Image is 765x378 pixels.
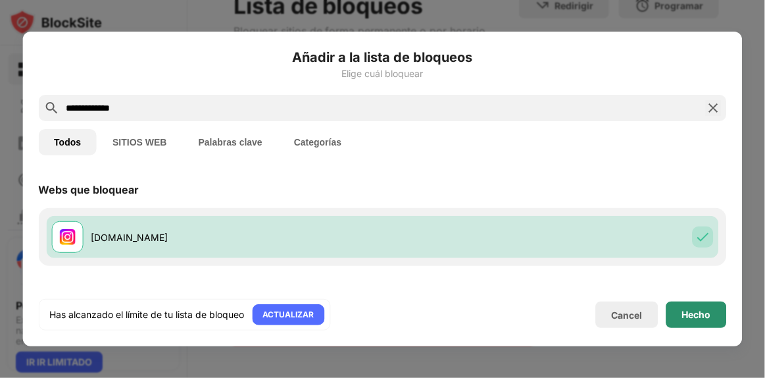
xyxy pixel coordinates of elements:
[612,310,643,321] div: Cancel
[97,129,182,155] button: SITIOS WEB
[706,100,722,116] img: search-close
[43,100,59,116] img: search.svg
[682,310,711,320] div: Hecho
[38,183,139,196] div: Webs que bloquear
[49,308,244,321] div: Has alcanzado el límite de tu lista de bloqueo
[59,229,75,245] img: favicons
[91,230,382,244] div: [DOMAIN_NAME]
[262,308,314,321] div: ACTUALIZAR
[183,129,278,155] button: Palabras clave
[38,47,727,67] h6: Añadir a la lista de bloqueos
[38,68,727,79] div: Elige cuál bloquear
[278,129,357,155] button: Categorías
[38,129,97,155] button: Todos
